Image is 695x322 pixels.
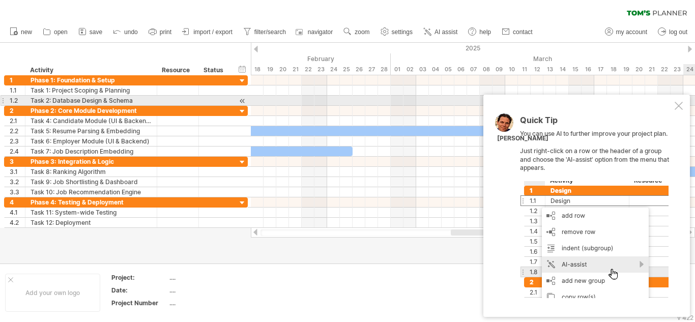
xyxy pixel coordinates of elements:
div: Saturday, 22 March 2025 [658,64,671,75]
div: Friday, 28 February 2025 [378,64,391,75]
div: Thursday, 20 February 2025 [276,64,289,75]
div: Sunday, 23 March 2025 [671,64,683,75]
a: filter/search [241,25,289,39]
div: 2.1 [10,116,25,126]
div: Sunday, 9 March 2025 [493,64,505,75]
span: undo [124,28,138,36]
div: Task 5: Resume Parsing & Embedding [31,126,152,136]
div: Project Number [111,299,167,307]
span: open [54,28,68,36]
span: my account [616,28,647,36]
div: Thursday, 20 March 2025 [632,64,645,75]
div: Friday, 21 February 2025 [289,64,302,75]
div: Saturday, 15 March 2025 [569,64,582,75]
div: Monday, 10 March 2025 [505,64,518,75]
div: 4 [10,197,25,207]
div: Task 8: Ranking Algorithm [31,167,152,177]
a: undo [110,25,141,39]
div: Task 11: System-wide Testing [31,208,152,217]
div: Phase 4: Testing & Deployment [31,197,152,207]
div: Task 6: Employer Module (UI & Backend) [31,136,152,146]
a: save [76,25,105,39]
span: help [479,28,491,36]
div: Tuesday, 4 March 2025 [429,64,442,75]
div: 1.2 [10,96,25,105]
a: settings [378,25,416,39]
div: .... [169,273,255,282]
div: .... [169,299,255,307]
div: Resource [162,65,193,75]
a: new [7,25,35,39]
div: 4.1 [10,208,25,217]
a: my account [602,25,650,39]
div: .... [169,286,255,295]
div: 2 [10,106,25,115]
div: 4.2 [10,218,25,227]
span: print [160,28,171,36]
div: Phase 3: Integration & Logic [31,157,152,166]
div: Wednesday, 5 March 2025 [442,64,454,75]
span: navigator [308,28,333,36]
a: print [146,25,175,39]
div: Friday, 21 March 2025 [645,64,658,75]
div: 1.1 [10,85,25,95]
div: Tuesday, 25 February 2025 [340,64,353,75]
div: Activity [30,65,151,75]
div: Sunday, 16 March 2025 [582,64,594,75]
div: Monday, 17 March 2025 [594,64,607,75]
div: Task 12: Deployment [31,218,152,227]
span: save [90,28,102,36]
div: v 422 [677,314,693,321]
div: 2.2 [10,126,25,136]
div: Task 1: Project Scoping & Planning [31,85,152,95]
div: Wednesday, 19 March 2025 [620,64,632,75]
a: zoom [341,25,372,39]
div: 3.1 [10,167,25,177]
div: Quick Tip [520,116,673,130]
div: 3.2 [10,177,25,187]
div: Tuesday, 18 March 2025 [607,64,620,75]
div: Saturday, 22 February 2025 [302,64,314,75]
div: Task 10: Job Recommendation Engine [31,187,152,197]
span: settings [392,28,413,36]
div: Task 4: Candidate Module (UI & Backend) [31,116,152,126]
div: Thursday, 6 March 2025 [454,64,467,75]
div: Project: [111,273,167,282]
div: Monday, 24 February 2025 [327,64,340,75]
span: contact [513,28,533,36]
div: Task 7: Job Description Embedding [31,147,152,156]
a: open [40,25,71,39]
span: AI assist [435,28,457,36]
div: Wednesday, 26 February 2025 [353,64,365,75]
span: import / export [193,28,233,36]
div: 3 [10,157,25,166]
div: 2.3 [10,136,25,146]
div: Tuesday, 11 March 2025 [518,64,531,75]
div: Wednesday, 19 February 2025 [264,64,276,75]
a: contact [499,25,536,39]
a: log out [655,25,690,39]
div: Date: [111,286,167,295]
a: navigator [294,25,336,39]
div: 1 [10,75,25,85]
div: Add your own logo [5,274,100,312]
div: Wednesday, 12 March 2025 [531,64,543,75]
div: [PERSON_NAME] [497,134,548,143]
div: Sunday, 23 February 2025 [314,64,327,75]
div: Sunday, 2 March 2025 [403,64,416,75]
div: 3.3 [10,187,25,197]
div: Phase 1: Foundation & Setup [31,75,152,85]
div: 2.4 [10,147,25,156]
div: Task 9: Job Shortlisting & Dashboard [31,177,152,187]
div: Phase 2: Core Module Development [31,106,152,115]
div: Thursday, 13 March 2025 [543,64,556,75]
span: new [21,28,32,36]
div: Saturday, 8 March 2025 [480,64,493,75]
div: Friday, 7 March 2025 [467,64,480,75]
div: You can use AI to further improve your project plan. Just right-click on a row or the header of a... [520,116,673,298]
a: help [466,25,494,39]
div: Tuesday, 18 February 2025 [251,64,264,75]
span: filter/search [254,28,286,36]
div: Friday, 14 March 2025 [556,64,569,75]
a: import / export [180,25,236,39]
